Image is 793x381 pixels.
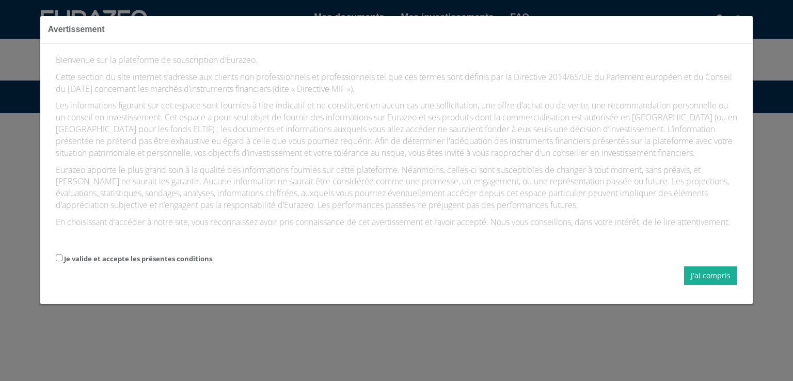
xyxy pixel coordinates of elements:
[48,24,745,36] h3: Avertissement
[64,254,212,264] label: Je valide et accepte les présentes conditions
[56,216,737,228] p: En choisissant d’accéder à notre site, vous reconnaissez avoir pris connaissance de cet avertisse...
[56,100,737,158] p: Les informations figurant sur cet espace sont fournies à titre indicatif et ne constituent en auc...
[56,54,737,66] p: Bienvenue sur la plateforme de souscription d’Eurazeo.
[56,164,737,211] p: Eurazeo apporte le plus grand soin à la qualité des informations fournies sur cette plateforme. N...
[56,71,737,95] p: Cette section du site internet s’adresse aux clients non professionnels et professionnels tel que...
[684,266,737,285] button: J'ai compris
